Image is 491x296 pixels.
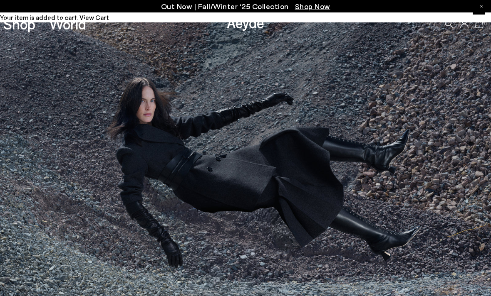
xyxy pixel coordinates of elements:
span: Navigate to /collections/new-in [295,2,330,11]
a: World [49,17,86,31]
span: 0 [484,22,488,26]
p: Out Now | Fall/Winter ‘25 Collection [161,1,330,12]
a: Aeyde [227,14,264,31]
a: Shop [3,17,35,31]
a: 0 [475,19,484,28]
